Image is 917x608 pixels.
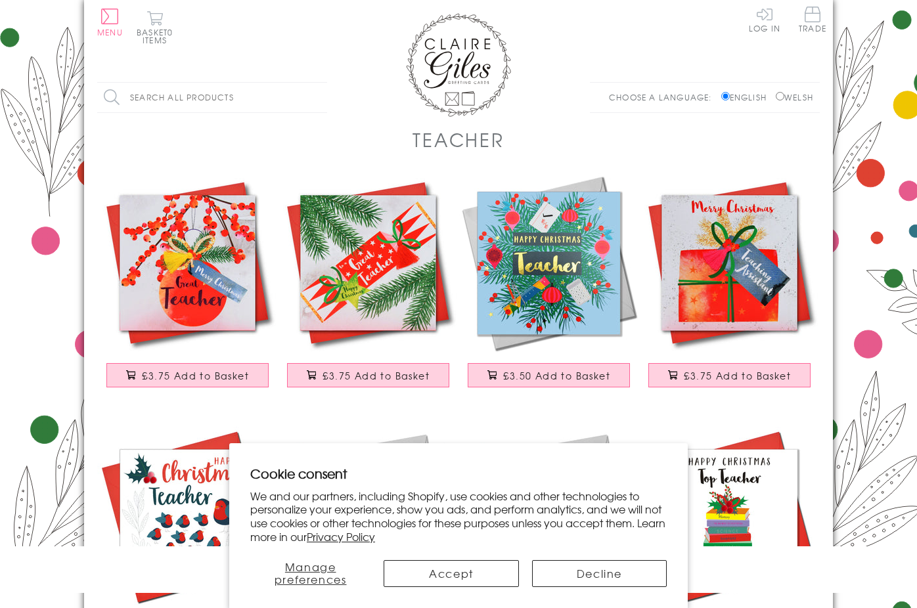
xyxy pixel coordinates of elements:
[648,363,811,387] button: £3.75 Add to Basket
[799,7,826,32] span: Trade
[721,92,730,100] input: English
[639,173,820,353] img: Christmas Card, Present, Merry Christmas, Teaching Assistant, Tassel Embellished
[639,173,820,401] a: Christmas Card, Present, Merry Christmas, Teaching Assistant, Tassel Embellished £3.75 Add to Basket
[314,83,327,112] input: Search
[97,427,278,607] img: Christmas Card, Robin classroom, Teacher, Embellished with colourful pompoms
[749,7,780,32] a: Log In
[275,559,347,587] span: Manage preferences
[287,363,450,387] button: £3.75 Add to Basket
[250,489,667,544] p: We and our partners, including Shopify, use cookies and other technologies to personalize your ex...
[639,427,820,607] img: Christmas Card, Pile of School Books, Top Teacher, Embellished with pompoms
[97,173,278,353] img: Christmas Card, Bauble and Berries, Great Teacher, Tassel Embellished
[278,173,458,353] img: Christmas Card, Cracker, To a Great Teacher, Happy Christmas, Tassel Embellished
[142,369,249,382] span: £3.75 Add to Basket
[458,173,639,401] a: Christmas Card, Teacher Wreath and Baubles, text foiled in shiny gold £3.50 Add to Basket
[776,92,784,100] input: Welsh
[137,11,173,44] button: Basket0 items
[468,363,631,387] button: £3.50 Add to Basket
[413,126,504,153] h1: Teacher
[323,369,430,382] span: £3.75 Add to Basket
[684,369,791,382] span: £3.75 Add to Basket
[307,529,375,544] a: Privacy Policy
[458,173,639,353] img: Christmas Card, Teacher Wreath and Baubles, text foiled in shiny gold
[250,464,667,483] h2: Cookie consent
[503,369,610,382] span: £3.50 Add to Basket
[250,560,370,587] button: Manage preferences
[721,91,773,103] label: English
[609,91,719,103] p: Choose a language:
[106,363,269,387] button: £3.75 Add to Basket
[278,427,458,607] img: Thank You Teacher Card, Trophy, Embellished with a colourful tassel
[97,173,278,401] a: Christmas Card, Bauble and Berries, Great Teacher, Tassel Embellished £3.75 Add to Basket
[776,91,813,103] label: Welsh
[384,560,518,587] button: Accept
[532,560,667,587] button: Decline
[97,26,123,38] span: Menu
[406,13,511,117] img: Claire Giles Greetings Cards
[799,7,826,35] a: Trade
[278,173,458,401] a: Christmas Card, Cracker, To a Great Teacher, Happy Christmas, Tassel Embellished £3.75 Add to Basket
[458,427,639,607] img: Thank You Teacher Card, Medal & Books, Embellished with a colourful tassel
[97,83,327,112] input: Search all products
[97,9,123,36] button: Menu
[143,26,173,46] span: 0 items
